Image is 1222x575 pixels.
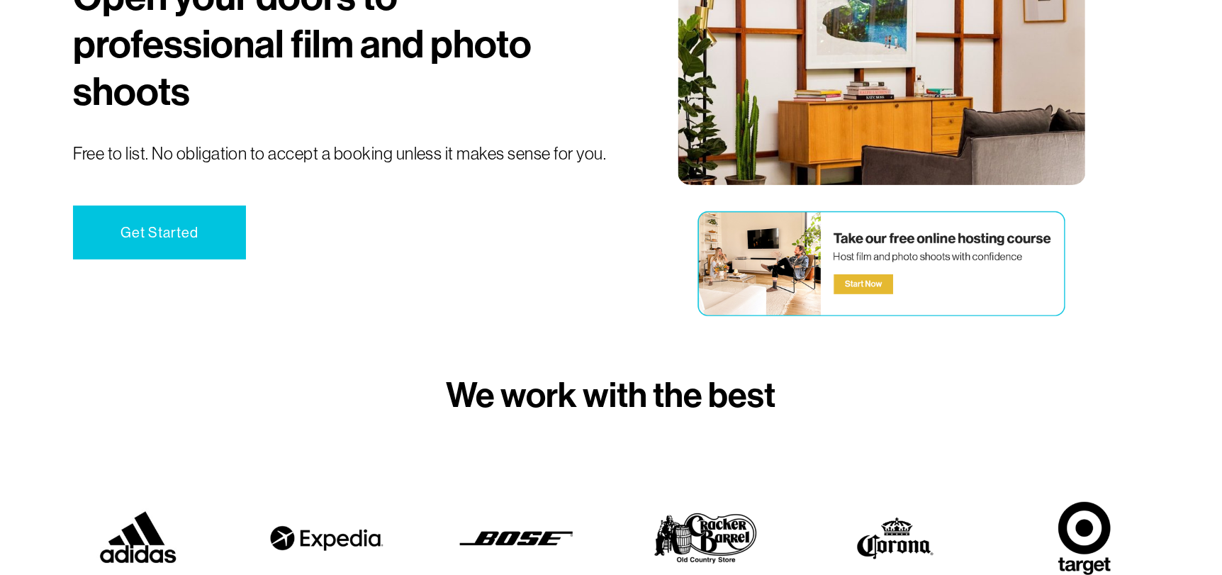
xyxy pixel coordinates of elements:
img: expedia.png [263,502,391,575]
h3: We work with the best [73,374,1148,417]
img: bose.png [452,502,581,575]
img: adidas.jpg [73,502,201,575]
p: Free to list. No obligation to accept a booking unless it makes sense for you. [73,141,607,167]
a: Get Started [73,206,246,259]
img: cb.png [641,502,770,575]
img: target.png [1021,502,1149,575]
img: corona.png [831,502,959,575]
